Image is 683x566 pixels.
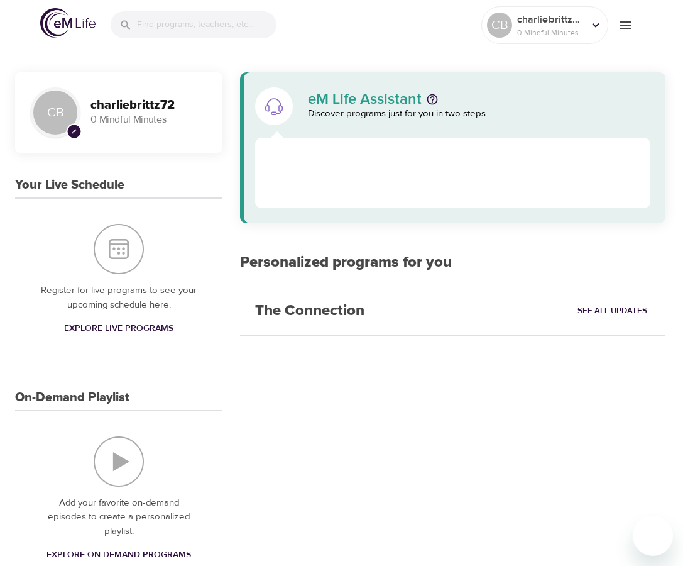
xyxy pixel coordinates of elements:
div: CB [487,13,512,38]
h3: charliebrittz72 [90,98,207,113]
p: Discover programs just for you in two steps [308,107,650,121]
iframe: Button to launch messaging window [633,516,673,556]
img: Your Live Schedule [94,224,144,274]
button: menu [608,8,643,42]
div: CB [30,87,80,138]
a: Explore Live Programs [59,317,178,340]
span: Explore On-Demand Programs [46,547,191,563]
p: 0 Mindful Minutes [90,113,207,127]
p: eM Life Assistant [308,92,422,107]
h2: The Connection [240,287,380,335]
h3: Your Live Schedule [15,178,124,192]
span: See All Updates [577,304,647,318]
img: eM Life Assistant [264,96,284,116]
h3: On-Demand Playlist [15,391,129,405]
p: charliebrittz72 [517,12,584,27]
img: On-Demand Playlist [94,436,144,487]
a: See All Updates [574,301,650,321]
p: Add your favorite on-demand episodes to create a personalized playlist. [40,496,197,539]
span: Explore Live Programs [64,321,173,336]
input: Find programs, teachers, etc... [137,11,276,38]
p: Register for live programs to see your upcoming schedule here. [40,284,197,312]
img: logo [40,8,96,38]
p: 0 Mindful Minutes [517,27,584,38]
h2: Personalized programs for you [240,253,665,272]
